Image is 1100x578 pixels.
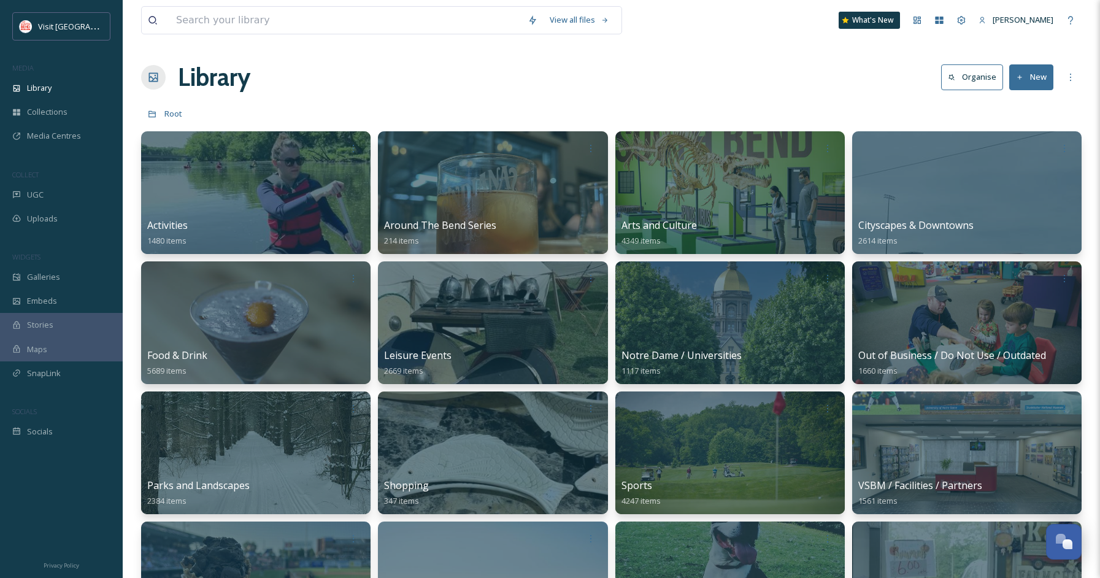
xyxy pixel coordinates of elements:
[941,64,1009,90] a: Organise
[44,561,79,569] span: Privacy Policy
[621,349,742,362] span: Notre Dame / Universities
[858,235,898,246] span: 2614 items
[972,8,1060,32] a: [PERSON_NAME]
[170,7,521,34] input: Search your library
[147,235,187,246] span: 1480 items
[147,218,188,232] span: Activities
[147,479,250,492] span: Parks and Landscapes
[621,495,661,506] span: 4247 items
[858,218,974,232] span: Cityscapes & Downtowns
[384,365,423,376] span: 2669 items
[27,130,81,142] span: Media Centres
[384,349,452,362] span: Leisure Events
[12,170,39,179] span: COLLECT
[27,189,44,201] span: UGC
[621,480,661,506] a: Sports4247 items
[12,63,34,72] span: MEDIA
[27,295,57,307] span: Embeds
[621,350,742,376] a: Notre Dame / Universities1117 items
[858,479,982,492] span: VSBM / Facilities / Partners
[858,365,898,376] span: 1660 items
[20,20,32,33] img: vsbm-stackedMISH_CMYKlogo2017.jpg
[27,319,53,331] span: Stories
[993,14,1053,25] span: [PERSON_NAME]
[621,479,652,492] span: Sports
[621,365,661,376] span: 1117 items
[621,235,661,246] span: 4349 items
[384,218,496,232] span: Around The Bend Series
[544,8,615,32] a: View all files
[12,407,37,416] span: SOCIALS
[1046,524,1082,560] button: Open Chat
[858,220,974,246] a: Cityscapes & Downtowns2614 items
[164,106,182,121] a: Root
[858,480,982,506] a: VSBM / Facilities / Partners1561 items
[27,82,52,94] span: Library
[27,271,60,283] span: Galleries
[384,350,452,376] a: Leisure Events2669 items
[621,220,697,246] a: Arts and Culture4349 items
[27,426,53,437] span: Socials
[858,350,1046,376] a: Out of Business / Do Not Use / Outdated1660 items
[12,252,40,261] span: WIDGETS
[147,350,207,376] a: Food & Drink5689 items
[27,368,61,379] span: SnapLink
[178,59,250,96] a: Library
[384,220,496,246] a: Around The Bend Series214 items
[1009,64,1053,90] button: New
[147,349,207,362] span: Food & Drink
[384,235,419,246] span: 214 items
[384,495,419,506] span: 347 items
[858,349,1046,362] span: Out of Business / Do Not Use / Outdated
[147,495,187,506] span: 2384 items
[858,495,898,506] span: 1561 items
[621,218,697,232] span: Arts and Culture
[384,479,429,492] span: Shopping
[941,64,1003,90] button: Organise
[27,106,67,118] span: Collections
[384,480,429,506] a: Shopping347 items
[147,220,188,246] a: Activities1480 items
[27,344,47,355] span: Maps
[164,108,182,119] span: Root
[44,557,79,572] a: Privacy Policy
[147,480,250,506] a: Parks and Landscapes2384 items
[27,213,58,225] span: Uploads
[147,365,187,376] span: 5689 items
[38,20,133,32] span: Visit [GEOGRAPHIC_DATA]
[839,12,900,29] a: What's New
